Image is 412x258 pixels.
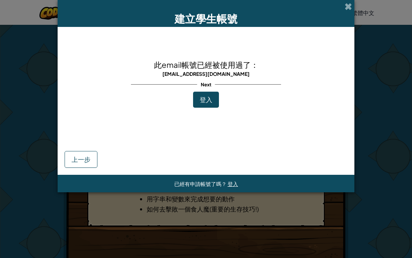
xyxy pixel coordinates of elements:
[268,7,405,96] iframe: 「使用 Google 帳戶登入」對話框
[65,151,97,168] button: 上一步
[200,95,212,103] span: 登入
[72,155,90,163] span: 上一步
[174,180,228,187] span: 已經有申請帳號了嗎？
[197,79,215,89] span: Next
[162,71,250,77] span: [EMAIL_ADDRESS][DOMAIN_NAME]
[228,180,238,187] a: 登入
[193,92,219,108] button: 登入
[154,60,258,70] span: 此email帳號已經被使用過了：
[175,12,237,25] span: 建立學生帳號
